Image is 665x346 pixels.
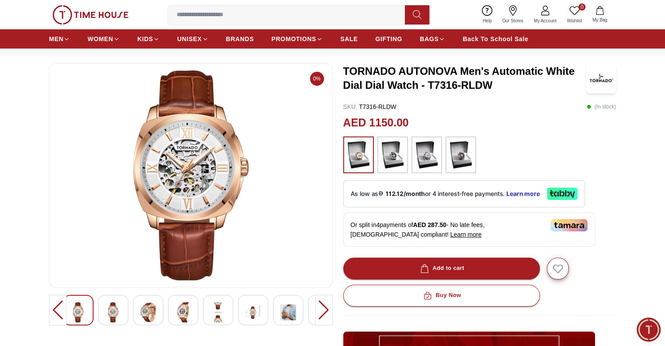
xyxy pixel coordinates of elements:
[420,31,445,47] a: BAGS
[578,3,585,10] span: 0
[589,17,611,23] span: My Bag
[562,3,587,26] a: 0Wishlist
[375,31,402,47] a: GIFTING
[586,63,616,94] img: TORNADO AUTONOVA Men's Automatic White Dial Dial Watch - T7316-RLDW
[280,302,296,322] img: TORNADO AUTONOVA Men's Automatic White Dial Dial Watch - T7316-RLDW
[137,31,160,47] a: KIDS
[9,123,173,133] div: Time House Support
[137,35,153,43] span: KIDS
[375,35,402,43] span: GIFTING
[116,178,139,184] span: 11:30 AM
[530,17,560,24] span: My Account
[463,31,528,47] a: Back To School Sale
[450,231,482,238] span: Learn more
[50,140,58,149] em: Blush
[382,141,404,169] img: ...
[177,35,202,43] span: UNISEX
[499,17,527,24] span: Our Stores
[420,35,439,43] span: BAGS
[56,70,325,280] img: TORNADO AUTONOVA Men's Automatic White Dial Dial Watch - T7316-RLDW
[49,31,70,47] a: MEN
[272,35,317,43] span: PROMOTIONS
[587,102,616,111] p: ( In stock )
[343,103,358,110] span: SKU :
[343,258,540,280] button: Add to cart
[418,263,464,273] div: Add to cart
[87,35,113,43] span: WOMEN
[343,213,595,247] div: Or split in 4 payments of - No late fees, [DEMOGRAPHIC_DATA] compliant!
[272,31,323,47] a: PROMOTIONS
[27,8,42,23] img: Profile picture of Time House Support
[310,72,324,86] span: 0%
[245,302,261,322] img: TORNADO AUTONOVA Men's Automatic White Dial Dial Watch - T7316-RLDW
[343,285,540,307] button: Buy Now
[637,318,661,342] div: Chat Widget
[450,141,472,169] img: ...
[49,35,63,43] span: MEN
[463,35,528,43] span: Back To School Sale
[140,302,156,322] img: TORNADO AUTONOVA Men's Automatic White Dial Dial Watch - T7316-RLDW
[348,141,369,169] img: ...
[226,31,254,47] a: BRANDS
[477,3,497,26] a: Help
[564,17,585,24] span: Wishlist
[479,17,495,24] span: Help
[421,290,461,301] div: Buy Now
[87,31,120,47] a: WOMEN
[52,5,129,24] img: ...
[2,196,173,240] textarea: We are here to help you
[416,141,438,169] img: ...
[343,102,397,111] p: T7316-RLDW
[177,31,208,47] a: UNISEX
[587,4,613,25] button: My Bag
[343,64,586,92] h3: TORNADO AUTONOVA Men's Automatic White Dial Dial Watch - T7316-RLDW
[70,302,86,322] img: TORNADO AUTONOVA Men's Automatic White Dial Dial Watch - T7316-RLDW
[413,221,446,228] span: AED 287.50
[210,302,226,322] img: TORNADO AUTONOVA Men's Automatic White Dial Dial Watch - T7316-RLDW
[550,219,588,231] img: Tamara
[46,11,146,20] div: Time House Support
[497,3,529,26] a: Our Stores
[340,31,358,47] a: SALE
[15,141,131,182] span: Hey there! Need help finding the perfect watch? I'm here if you have any questions or need a quic...
[340,35,358,43] span: SALE
[343,115,409,131] h2: AED 1150.00
[105,302,121,322] img: TORNADO AUTONOVA Men's Automatic White Dial Dial Watch - T7316-RLDW
[226,35,254,43] span: BRANDS
[175,302,191,322] img: TORNADO AUTONOVA Men's Automatic White Dial Dial Watch - T7316-RLDW
[7,7,24,24] em: Back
